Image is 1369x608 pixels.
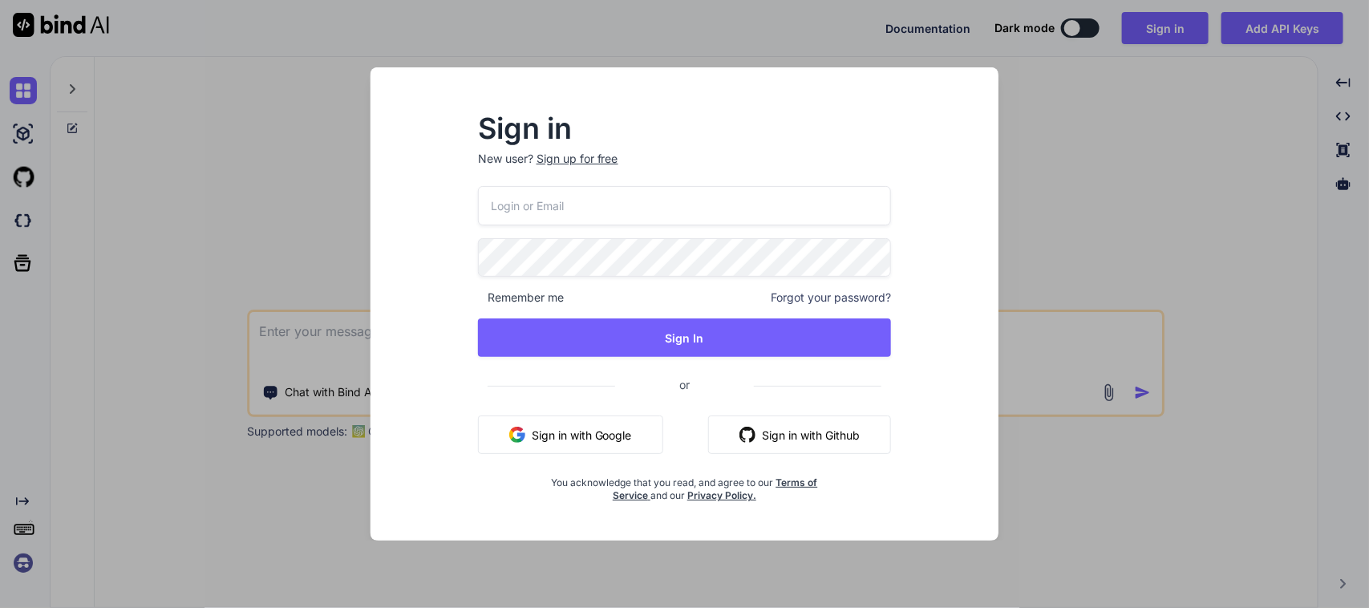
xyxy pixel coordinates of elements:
div: You acknowledge that you read, and agree to our and our [547,467,823,502]
input: Login or Email [478,186,892,225]
a: Privacy Policy. [687,489,756,501]
button: Sign In [478,318,892,357]
p: New user? [478,151,892,186]
span: Forgot your password? [771,290,891,306]
span: Remember me [478,290,564,306]
h2: Sign in [478,116,892,141]
span: or [615,365,754,404]
img: google [509,427,525,443]
button: Sign in with Github [708,415,891,454]
a: Terms of Service [613,476,818,501]
img: github [739,427,755,443]
div: Sign up for free [537,151,618,167]
button: Sign in with Google [478,415,663,454]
